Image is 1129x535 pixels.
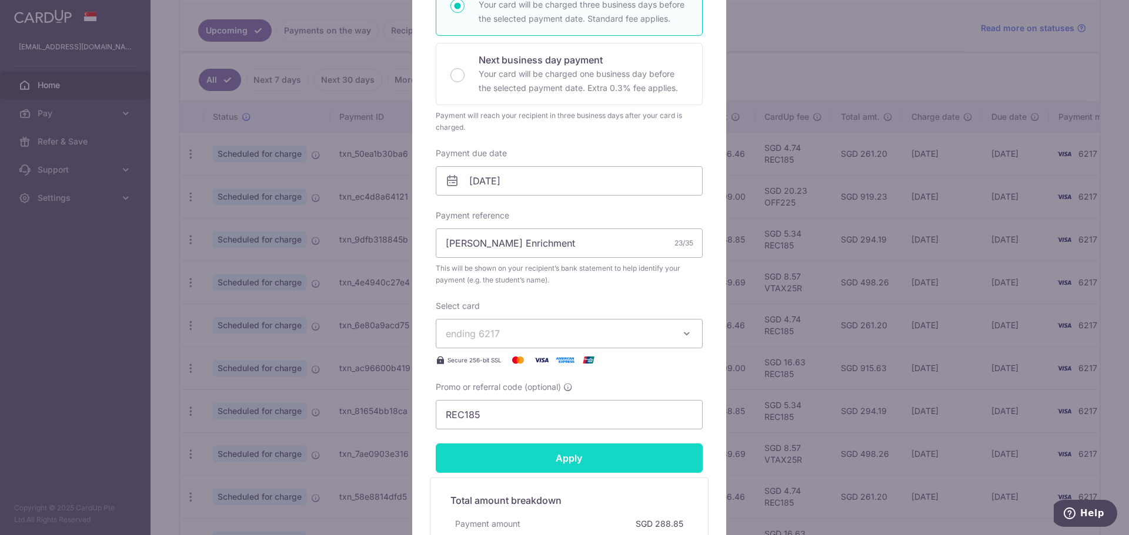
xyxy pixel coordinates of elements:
span: Promo or referral code (optional) [436,381,561,393]
div: 23/35 [674,237,693,249]
label: Payment reference [436,210,509,221]
p: Your card will be charged one business day before the selected payment date. Extra 0.3% fee applies. [479,67,688,95]
h5: Total amount breakdown [450,493,688,507]
img: Mastercard [506,353,530,367]
input: DD / MM / YYYY [436,166,703,196]
button: ending 6217 [436,319,703,348]
img: American Express [553,353,577,367]
span: Secure 256-bit SSL [447,355,502,365]
div: Payment will reach your recipient in three business days after your card is charged. [436,110,703,133]
iframe: Opens a widget where you can find more information [1054,500,1117,529]
img: UnionPay [577,353,600,367]
input: Apply [436,443,703,473]
img: Visa [530,353,553,367]
p: Next business day payment [479,53,688,67]
span: ending 6217 [446,328,500,339]
div: Payment amount [450,513,525,534]
div: SGD 288.85 [631,513,688,534]
label: Select card [436,300,480,312]
span: This will be shown on your recipient’s bank statement to help identify your payment (e.g. the stu... [436,263,703,286]
label: Payment due date [436,147,507,159]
